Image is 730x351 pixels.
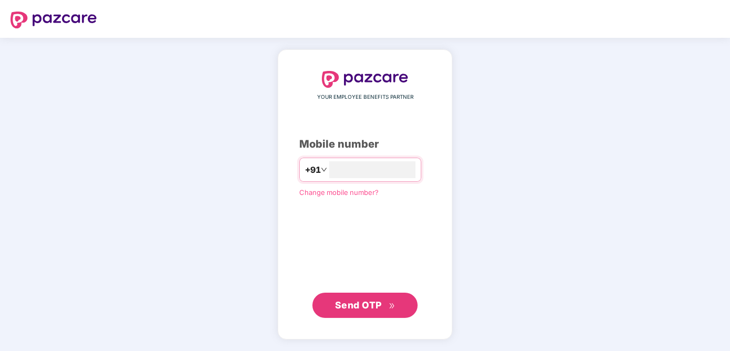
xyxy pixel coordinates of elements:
span: down [321,167,327,173]
button: Send OTPdouble-right [312,293,418,318]
span: Send OTP [335,300,382,311]
span: double-right [389,303,396,309]
span: +91 [305,163,321,177]
img: logo [11,12,97,28]
div: Mobile number [299,136,431,152]
img: logo [322,71,408,88]
a: Change mobile number? [299,188,379,197]
span: YOUR EMPLOYEE BENEFITS PARTNER [317,93,413,101]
